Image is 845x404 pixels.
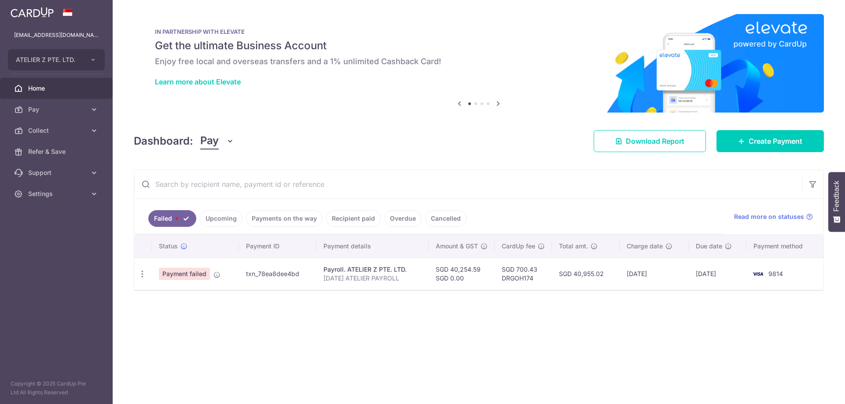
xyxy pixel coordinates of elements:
img: Renovation banner [134,14,824,113]
span: Feedback [833,181,841,211]
a: Recipient paid [326,210,381,227]
span: Total amt. [559,242,588,251]
a: Payments on the way [246,210,323,227]
span: Home [28,84,86,93]
span: Support [28,168,86,177]
th: Payment method [746,235,823,258]
span: Due date [696,242,722,251]
span: Amount & GST [436,242,478,251]
p: [EMAIL_ADDRESS][DOMAIN_NAME] [14,31,99,40]
a: Upcoming [200,210,242,227]
span: Pay [28,105,86,114]
td: SGD 700.43 DRGOH174 [495,258,552,290]
a: Read more on statuses [734,212,813,221]
span: Refer & Save [28,147,86,156]
td: SGD 40,254.59 SGD 0.00 [429,258,495,290]
td: [DATE] [620,258,689,290]
span: Settings [28,189,86,198]
a: Failed [148,210,196,227]
p: IN PARTNERSHIP WITH ELEVATE [155,28,803,35]
td: txn_78ea8dee4bd [239,258,316,290]
a: Cancelled [425,210,467,227]
p: [DATE] ATELIER PAYROLL [323,274,421,283]
span: Download Report [626,136,684,146]
span: Charge date [627,242,663,251]
h6: Enjoy free local and overseas transfers and a 1% unlimited Cashback Card! [155,56,803,67]
td: [DATE] [689,258,746,290]
td: SGD 40,955.02 [552,258,620,290]
input: Search by recipient name, payment id or reference [134,170,802,198]
a: Learn more about Elevate [155,77,241,86]
a: Create Payment [716,130,824,152]
span: Read more on statuses [734,212,804,221]
th: Payment ID [239,235,316,258]
span: Create Payment [749,136,802,146]
span: ATELIER Z PTE. LTD. [16,55,81,64]
span: Pay [200,133,219,149]
span: Collect [28,126,86,135]
span: Payment failed [159,268,210,280]
button: Feedback - Show survey [828,172,845,232]
img: Bank Card [749,269,767,279]
a: Overdue [384,210,422,227]
div: Payroll. ATELIER Z PTE. LTD. [323,265,421,274]
span: Status [159,242,178,251]
span: CardUp fee [502,242,535,251]
h5: Get the ultimate Business Account [155,39,803,53]
th: Payment details [316,235,428,258]
button: Pay [200,133,234,149]
img: CardUp [11,7,54,18]
button: ATELIER Z PTE. LTD. [8,49,105,70]
h4: Dashboard: [134,133,193,149]
span: 9814 [768,270,783,277]
a: Download Report [594,130,706,152]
